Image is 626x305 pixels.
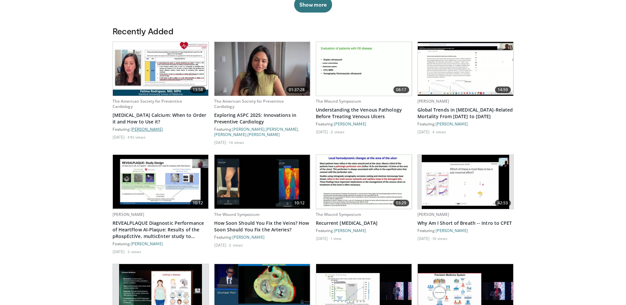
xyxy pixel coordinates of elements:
[316,98,361,104] a: The Wound Symposium
[316,155,412,209] a: 03:29
[113,112,209,125] a: [MEDICAL_DATA] Calcium: When to Order it and How to Use it?
[316,220,412,226] a: Recurrent [MEDICAL_DATA]
[113,155,209,209] img: f2c68859-0141-4a8b-a821-33e5a922fb60.620x360_q85_upscale.jpg
[214,42,310,96] a: 01:37:28
[113,220,209,240] a: REVEALPLAQUE Diagnostic Performance of HeartFlow AI-Plaque: Results of the pRospEctiVe, multicEnt...
[422,155,510,209] img: 5daa3ee2-6ab8-495e-a6db-b03de54a9640.620x360_q85_upscale.jpg
[232,235,265,239] a: [PERSON_NAME]
[229,140,244,145] li: 14 views
[334,228,366,233] a: [PERSON_NAME]
[214,155,310,209] a: 10:12
[417,220,514,226] a: Why Am I Short of Breath -- Intro to CPET
[113,98,182,109] a: The American Society for Preventive Cardiology
[495,86,511,93] span: 14:59
[266,127,298,131] a: [PERSON_NAME]
[436,228,468,233] a: [PERSON_NAME]
[393,200,409,206] span: 03:29
[292,200,308,206] span: 10:12
[131,241,163,246] a: [PERSON_NAME]
[316,236,330,241] li: [DATE]
[418,42,513,96] img: 1c6a4e90-4a61-41a6-b0c0-5b9170d54451.620x360_q85_upscale.jpg
[316,42,412,96] img: 97ba5849-e62a-4f19-9ffe-63c221b2d685.620x360_q85_upscale.jpg
[417,236,432,241] li: [DATE]
[127,249,141,254] li: 3 views
[316,42,412,96] a: 08:17
[316,212,361,217] a: The Wound Symposium
[432,129,446,134] li: 4 views
[331,129,345,134] li: 2 views
[127,134,146,140] li: 493 views
[316,228,412,233] div: Featuring:
[432,236,447,241] li: 10 views
[393,86,409,93] span: 08:17
[316,121,412,126] div: Featuring:
[214,42,310,96] img: 65187a12-683a-4670-aab9-1947a8c5148c.620x360_q85_upscale.jpg
[214,132,247,137] a: [PERSON_NAME]
[131,127,163,131] a: [PERSON_NAME]
[113,155,209,209] a: 10:12
[113,42,209,96] a: 13:58
[214,98,284,109] a: The American Society for Preventive Cardiology
[417,212,449,217] a: [PERSON_NAME]
[417,121,514,126] div: Featuring:
[214,112,311,125] a: Exploring ASPC 2025: Innovations in Preventive Cardiology
[214,155,310,209] img: ec2994ad-f9b8-453a-8bc1-8ae4bc74880c.620x360_q85_upscale.jpg
[436,121,468,126] a: [PERSON_NAME]
[113,249,127,254] li: [DATE]
[190,200,206,206] span: 10:12
[113,241,209,246] div: Featuring:
[418,42,513,96] a: 14:59
[113,134,127,140] li: [DATE]
[316,155,412,209] img: 4c455117-c9a0-486b-99b7-40c40162f810.620x360_q85_upscale.jpg
[214,212,259,217] a: The Wound Symposium
[190,86,206,93] span: 13:58
[331,236,342,241] li: 1 view
[417,228,514,233] div: Featuring:
[316,129,330,134] li: [DATE]
[286,86,308,93] span: 01:37:28
[214,140,228,145] li: [DATE]
[417,129,432,134] li: [DATE]
[214,242,228,248] li: [DATE]
[214,234,311,240] div: Featuring:
[417,107,514,120] a: Global Trends in [MEDICAL_DATA]-Related Mortality From [DATE] to [DATE]
[113,126,209,132] div: Featuring:
[214,220,311,233] a: How Soon Should You Fix the Veins? How Soon Should You Fix the Arteries?
[418,155,513,209] a: 42:53
[232,127,265,131] a: [PERSON_NAME]
[316,107,412,120] a: Understanding the Venous Pathology Before Treating Venous Ulcers
[229,242,243,248] li: 2 views
[214,126,311,137] div: Featuring: , , ,
[495,200,511,206] span: 42:53
[417,98,449,104] a: [PERSON_NAME]
[247,132,280,137] a: [PERSON_NAME]
[113,212,145,217] a: [PERSON_NAME]
[113,26,514,36] h3: Recently Added
[113,42,209,96] img: 2bd39402-6386-41d4-8284-c73209d66970.620x360_q85_upscale.jpg
[334,121,366,126] a: [PERSON_NAME]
